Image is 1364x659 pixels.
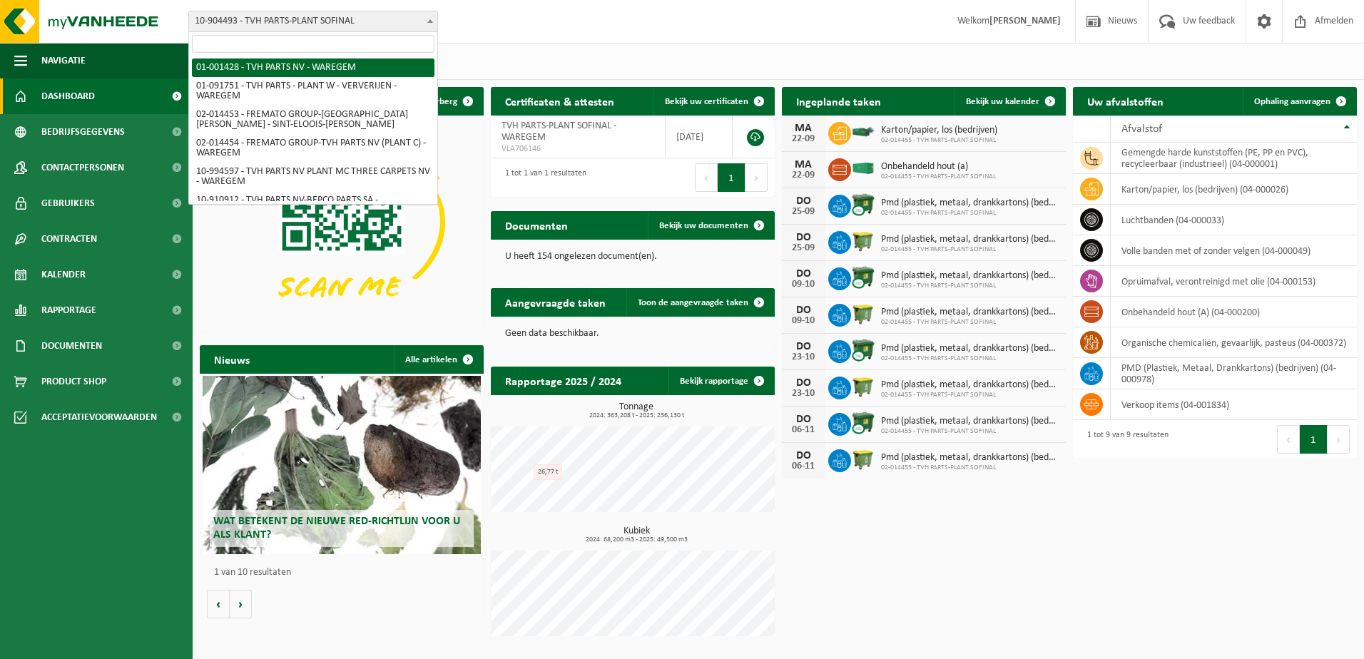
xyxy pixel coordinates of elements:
div: DO [789,414,818,425]
span: 2024: 363,208 t - 2025: 236,130 t [498,412,775,419]
div: DO [789,232,818,243]
div: 22-09 [789,170,818,180]
img: WB-1100-CU [851,411,875,435]
img: HK-XZ-20-GN-01 [851,126,875,138]
span: Bedrijfsgegevens [41,114,125,150]
button: Next [745,163,768,192]
span: 02-014455 - TVH PARTS-PLANT SOFINAL [881,427,1059,436]
li: 02-014454 - FREMATO GROUP-TVH PARTS NV (PLANT C) - WAREGEM [192,134,434,163]
img: WB-1100-CU [851,265,875,290]
span: Pmd (plastiek, metaal, drankkartons) (bedrijven) [881,416,1059,427]
button: Volgende [230,590,252,618]
h2: Rapportage 2025 / 2024 [491,367,636,394]
div: DO [789,305,818,316]
div: 23-10 [789,389,818,399]
div: 1 tot 1 van 1 resultaten [498,162,586,193]
div: 22-09 [789,134,818,144]
span: VLA706146 [502,143,654,155]
li: 10-994597 - TVH PARTS NV PLANT MC THREE CARPETS NV - WAREGEM [192,163,434,191]
span: Contactpersonen [41,150,124,185]
a: Ophaling aanvragen [1243,87,1355,116]
span: Onbehandeld hout (a) [881,161,996,173]
img: WB-1100-HPE-GN-50 [851,229,875,253]
td: organische chemicaliën, gevaarlijk, pasteus (04-000372) [1111,327,1357,358]
span: 02-014455 - TVH PARTS-PLANT SOFINAL [881,245,1059,254]
td: karton/papier, los (bedrijven) (04-000026) [1111,174,1357,205]
span: Product Shop [41,364,106,399]
li: 01-001428 - TVH PARTS NV - WAREGEM [192,58,434,77]
button: 1 [1300,425,1328,454]
div: 23-10 [789,352,818,362]
h2: Aangevraagde taken [491,288,620,316]
span: Acceptatievoorwaarden [41,399,157,435]
div: 26,77 t [534,464,562,480]
div: 25-09 [789,243,818,253]
span: Afvalstof [1121,123,1162,135]
p: Geen data beschikbaar. [505,329,760,339]
span: Toon de aangevraagde taken [638,298,748,307]
span: TVH PARTS-PLANT SOFINAL - WAREGEM [502,121,616,143]
div: DO [789,195,818,207]
a: Toon de aangevraagde taken [626,288,773,317]
span: 02-014455 - TVH PARTS-PLANT SOFINAL [881,282,1059,290]
a: Bekijk uw kalender [955,87,1064,116]
span: Bekijk uw certificaten [665,97,748,106]
span: Gebruikers [41,185,95,221]
span: 02-014455 - TVH PARTS-PLANT SOFINAL [881,173,996,181]
span: Pmd (plastiek, metaal, drankkartons) (bedrijven) [881,270,1059,282]
img: WB-1100-CU [851,193,875,217]
h2: Nieuws [200,345,264,373]
span: Kalender [41,257,86,292]
img: WB-1100-CU [851,338,875,362]
a: Bekijk rapportage [668,367,773,395]
h2: Ingeplande taken [782,87,895,115]
span: Pmd (plastiek, metaal, drankkartons) (bedrijven) [881,198,1059,209]
button: Previous [1277,425,1300,454]
span: Pmd (plastiek, metaal, drankkartons) (bedrijven) [881,452,1059,464]
span: Wat betekent de nieuwe RED-richtlijn voor u als klant? [213,516,460,541]
span: Pmd (plastiek, metaal, drankkartons) (bedrijven) [881,379,1059,391]
span: 02-014455 - TVH PARTS-PLANT SOFINAL [881,391,1059,399]
span: Documenten [41,328,102,364]
span: 10-904493 - TVH PARTS-PLANT SOFINAL [189,11,437,31]
h2: Certificaten & attesten [491,87,628,115]
a: Wat betekent de nieuwe RED-richtlijn voor u als klant? [203,376,481,554]
div: DO [789,377,818,389]
div: 09-10 [789,280,818,290]
td: verkoop items (04-001834) [1111,389,1357,420]
div: 1 tot 9 van 9 resultaten [1080,424,1169,455]
div: 25-09 [789,207,818,217]
div: MA [789,159,818,170]
li: 01-091751 - TVH PARTS - PLANT W - VERVERIJEN - WAREGEM [192,77,434,106]
span: 02-014455 - TVH PARTS-PLANT SOFINAL [881,464,1059,472]
button: 1 [718,163,745,192]
img: WB-1100-HPE-GN-50 [851,302,875,326]
td: volle banden met of zonder velgen (04-000049) [1111,235,1357,266]
span: Bekijk uw kalender [966,97,1039,106]
span: Karton/papier, los (bedrijven) [881,125,997,136]
span: 10-904493 - TVH PARTS-PLANT SOFINAL [188,11,438,32]
button: Verberg [414,87,482,116]
td: PMD (Plastiek, Metaal, Drankkartons) (bedrijven) (04-000978) [1111,358,1357,389]
span: Ophaling aanvragen [1254,97,1330,106]
button: Next [1328,425,1350,454]
td: opruimafval, verontreinigd met olie (04-000153) [1111,266,1357,297]
li: 10-910912 - TVH PARTS NV-BEPCO PARTS SA - [GEOGRAPHIC_DATA]-SOUS-[PERSON_NAME] [192,191,434,220]
td: gemengde harde kunststoffen (PE, PP en PVC), recycleerbaar (industrieel) (04-000001) [1111,143,1357,174]
span: 2024: 68,200 m3 - 2025: 49,500 m3 [498,536,775,543]
a: Bekijk uw certificaten [653,87,773,116]
h2: Uw afvalstoffen [1073,87,1178,115]
div: MA [789,123,818,134]
span: 02-014455 - TVH PARTS-PLANT SOFINAL [881,354,1059,363]
span: 02-014455 - TVH PARTS-PLANT SOFINAL [881,136,997,145]
a: Bekijk uw documenten [648,211,773,240]
h3: Tonnage [498,402,775,419]
li: 02-014453 - FREMATO GROUP-[GEOGRAPHIC_DATA][PERSON_NAME] - SINT-ELOOIS-[PERSON_NAME] [192,106,434,134]
p: 1 van 10 resultaten [214,568,477,578]
span: 02-014455 - TVH PARTS-PLANT SOFINAL [881,318,1059,327]
img: HK-XC-40-GN-00 [851,162,875,175]
a: Alle artikelen [394,345,482,374]
span: Verberg [426,97,457,106]
strong: [PERSON_NAME] [989,16,1061,26]
td: onbehandeld hout (A) (04-000200) [1111,297,1357,327]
